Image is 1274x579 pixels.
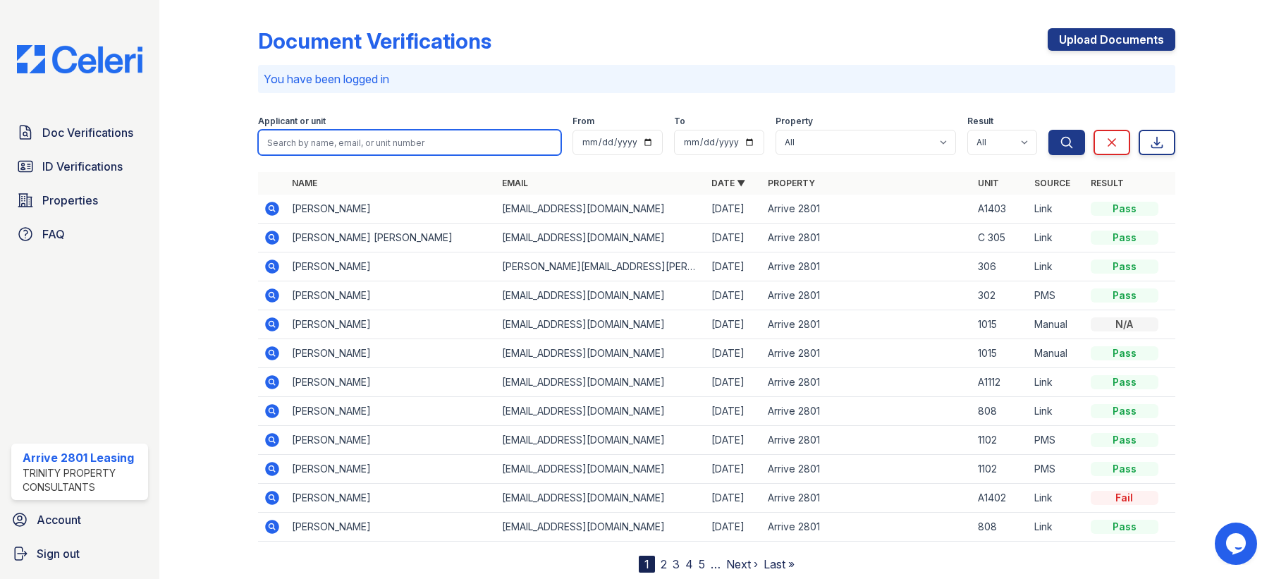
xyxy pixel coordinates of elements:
[42,192,98,209] span: Properties
[286,455,496,484] td: [PERSON_NAME]
[711,178,745,188] a: Date ▼
[1091,178,1124,188] a: Result
[1091,404,1158,418] div: Pass
[23,466,142,494] div: Trinity Property Consultants
[11,152,148,181] a: ID Verifications
[496,513,706,542] td: [EMAIL_ADDRESS][DOMAIN_NAME]
[496,310,706,339] td: [EMAIL_ADDRESS][DOMAIN_NAME]
[972,368,1029,397] td: A1112
[1091,433,1158,447] div: Pass
[1091,231,1158,245] div: Pass
[762,455,972,484] td: Arrive 2801
[1029,513,1085,542] td: Link
[1091,462,1158,476] div: Pass
[42,124,133,141] span: Doc Verifications
[496,455,706,484] td: [EMAIL_ADDRESS][DOMAIN_NAME]
[292,178,317,188] a: Name
[768,178,815,188] a: Property
[6,506,154,534] a: Account
[1091,346,1158,360] div: Pass
[639,556,655,573] div: 1
[1091,317,1158,331] div: N/A
[673,557,680,571] a: 3
[972,455,1029,484] td: 1102
[572,116,594,127] label: From
[1029,281,1085,310] td: PMS
[1091,260,1158,274] div: Pass
[286,513,496,542] td: [PERSON_NAME]
[706,281,762,310] td: [DATE]
[762,426,972,455] td: Arrive 2801
[496,281,706,310] td: [EMAIL_ADDRESS][DOMAIN_NAME]
[967,116,993,127] label: Result
[11,220,148,248] a: FAQ
[711,556,721,573] span: …
[762,368,972,397] td: Arrive 2801
[286,397,496,426] td: [PERSON_NAME]
[706,455,762,484] td: [DATE]
[1029,455,1085,484] td: PMS
[706,484,762,513] td: [DATE]
[264,71,1169,87] p: You have been logged in
[972,426,1029,455] td: 1102
[37,545,80,562] span: Sign out
[762,484,972,513] td: Arrive 2801
[258,116,326,127] label: Applicant or unit
[1034,178,1070,188] a: Source
[1029,426,1085,455] td: PMS
[1048,28,1175,51] a: Upload Documents
[762,224,972,252] td: Arrive 2801
[972,513,1029,542] td: 808
[764,557,795,571] a: Last »
[762,513,972,542] td: Arrive 2801
[496,397,706,426] td: [EMAIL_ADDRESS][DOMAIN_NAME]
[286,252,496,281] td: [PERSON_NAME]
[286,310,496,339] td: [PERSON_NAME]
[762,339,972,368] td: Arrive 2801
[978,178,999,188] a: Unit
[661,557,667,571] a: 2
[972,281,1029,310] td: 302
[1029,368,1085,397] td: Link
[1029,252,1085,281] td: Link
[972,252,1029,281] td: 306
[972,484,1029,513] td: A1402
[496,339,706,368] td: [EMAIL_ADDRESS][DOMAIN_NAME]
[286,426,496,455] td: [PERSON_NAME]
[706,368,762,397] td: [DATE]
[972,224,1029,252] td: C 305
[762,310,972,339] td: Arrive 2801
[762,397,972,426] td: Arrive 2801
[972,310,1029,339] td: 1015
[1091,520,1158,534] div: Pass
[42,226,65,243] span: FAQ
[258,28,491,54] div: Document Verifications
[42,158,123,175] span: ID Verifications
[23,449,142,466] div: Arrive 2801 Leasing
[1091,491,1158,505] div: Fail
[1091,375,1158,389] div: Pass
[496,252,706,281] td: [PERSON_NAME][EMAIL_ADDRESS][PERSON_NAME][DOMAIN_NAME]
[1029,310,1085,339] td: Manual
[706,195,762,224] td: [DATE]
[286,339,496,368] td: [PERSON_NAME]
[706,224,762,252] td: [DATE]
[496,426,706,455] td: [EMAIL_ADDRESS][DOMAIN_NAME]
[496,195,706,224] td: [EMAIL_ADDRESS][DOMAIN_NAME]
[1215,523,1260,565] iframe: chat widget
[496,484,706,513] td: [EMAIL_ADDRESS][DOMAIN_NAME]
[1029,195,1085,224] td: Link
[972,195,1029,224] td: A1403
[258,130,561,155] input: Search by name, email, or unit number
[286,224,496,252] td: [PERSON_NAME] [PERSON_NAME]
[502,178,528,188] a: Email
[1029,397,1085,426] td: Link
[286,368,496,397] td: [PERSON_NAME]
[496,368,706,397] td: [EMAIL_ADDRESS][DOMAIN_NAME]
[286,195,496,224] td: [PERSON_NAME]
[972,397,1029,426] td: 808
[706,397,762,426] td: [DATE]
[699,557,705,571] a: 5
[1029,224,1085,252] td: Link
[6,45,154,73] img: CE_Logo_Blue-a8612792a0a2168367f1c8372b55b34899dd931a85d93a1a3d3e32e68fde9ad4.png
